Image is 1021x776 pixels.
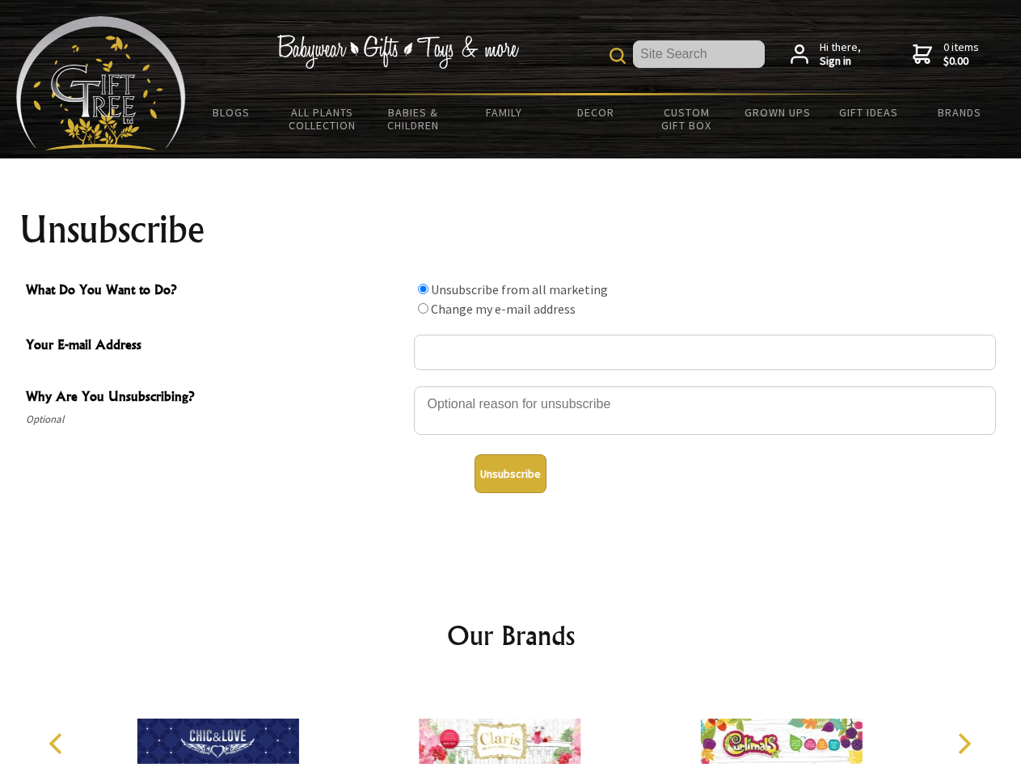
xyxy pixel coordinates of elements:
[943,40,979,69] span: 0 items
[914,95,1006,129] a: Brands
[459,95,551,129] a: Family
[820,54,861,69] strong: Sign in
[946,726,981,761] button: Next
[186,95,277,129] a: BLOGS
[368,95,459,142] a: Babies & Children
[26,386,406,410] span: Why Are You Unsubscribing?
[277,95,369,142] a: All Plants Collection
[633,40,765,68] input: Site Search
[732,95,823,129] a: Grown Ups
[414,386,996,435] textarea: Why Are You Unsubscribing?
[16,16,186,150] img: Babyware - Gifts - Toys and more...
[791,40,861,69] a: Hi there,Sign in
[32,616,989,655] h2: Our Brands
[414,335,996,370] input: Your E-mail Address
[431,281,608,297] label: Unsubscribe from all marketing
[820,40,861,69] span: Hi there,
[610,48,626,64] img: product search
[19,210,1002,249] h1: Unsubscribe
[26,335,406,358] span: Your E-mail Address
[40,726,76,761] button: Previous
[550,95,641,129] a: Decor
[26,410,406,429] span: Optional
[475,454,546,493] button: Unsubscribe
[418,284,428,294] input: What Do You Want to Do?
[26,280,406,303] span: What Do You Want to Do?
[943,54,979,69] strong: $0.00
[431,301,576,317] label: Change my e-mail address
[641,95,732,142] a: Custom Gift Box
[913,40,979,69] a: 0 items$0.00
[276,35,519,69] img: Babywear - Gifts - Toys & more
[418,303,428,314] input: What Do You Want to Do?
[823,95,914,129] a: Gift Ideas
